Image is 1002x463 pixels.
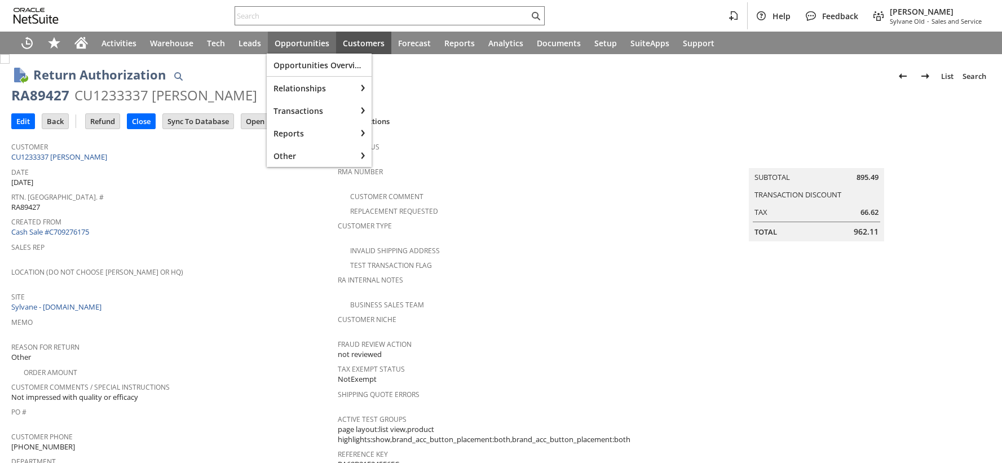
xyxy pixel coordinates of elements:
a: CU1233337 [PERSON_NAME] [11,152,110,162]
a: Cash Sale #C709276175 [11,227,89,237]
a: RA Internal Notes [338,275,403,285]
span: Forecast [398,38,431,48]
svg: Search [529,9,542,23]
a: Total [754,227,777,237]
span: Warehouse [150,38,193,48]
a: Actions [359,116,394,126]
div: Relationships [267,77,356,99]
a: Leads [232,32,268,54]
a: Customer Niche [338,315,396,324]
span: not reviewed [338,349,382,360]
a: Location (Do Not Choose [PERSON_NAME] or HQ) [11,267,183,277]
a: Tax [754,207,767,217]
span: Customers [343,38,385,48]
a: Search [958,67,991,85]
caption: Summary [749,150,884,168]
a: Forecast [391,32,438,54]
a: Business Sales Team [350,300,424,310]
a: Test Transaction Flag [350,261,432,270]
span: Sales and Service [932,17,982,25]
input: Refund [86,114,120,129]
span: Relationships [273,83,349,94]
a: Setup [588,32,624,54]
span: Sylvane Old [890,17,925,25]
span: Other [11,352,31,363]
a: Customer Comments / Special Instructions [11,382,170,392]
a: Replacement Requested [350,206,438,216]
a: Documents [530,32,588,54]
a: Created From [11,217,61,227]
span: NotExempt [338,374,377,385]
span: Help [773,11,791,21]
a: Active Test Groups [338,415,407,424]
span: Feedback [822,11,858,21]
a: Customer Comment [350,192,423,201]
span: [PERSON_NAME] [890,6,982,17]
div: Shortcuts [41,32,68,54]
a: Customer [11,142,48,152]
span: Opportunities Overview [273,60,365,70]
a: Home [68,32,95,54]
a: Activities [95,32,143,54]
input: Open In WMC [241,114,297,129]
a: Recent Records [14,32,41,54]
a: SuiteApps [624,32,676,54]
a: Reference Key [338,449,388,459]
a: Opportunities Overview [267,54,372,76]
span: Activities [101,38,136,48]
a: Shipping Quote Errors [338,390,420,399]
input: Back [42,114,68,129]
span: Documents [537,38,581,48]
span: [PHONE_NUMBER] [11,442,75,452]
a: Memo [11,318,33,327]
div: CU1233337 [PERSON_NAME] [74,86,257,104]
img: Previous [896,69,910,83]
div: Reports [267,122,356,144]
a: Invalid Shipping Address [350,246,440,255]
svg: Shortcuts [47,36,61,50]
span: page layout:list view,product highlights:show,brand_acc_button_placement:both,brand_acc_button_pl... [338,424,659,445]
a: Tax Exempt Status [338,364,405,374]
svg: logo [14,8,59,24]
span: SuiteApps [630,38,669,48]
span: Analytics [488,38,523,48]
div: Other [267,144,356,167]
span: RA89427 [11,202,40,213]
a: Warehouse [143,32,200,54]
a: Date [11,167,29,177]
div: RA89427 [11,86,69,104]
span: Not impressed with quality or efficacy [11,392,138,403]
a: Analytics [482,32,530,54]
svg: Home [74,36,88,50]
a: Site [11,292,25,302]
svg: Recent Records [20,36,34,50]
span: 66.62 [860,207,879,218]
a: Reports [438,32,482,54]
span: Setup [594,38,617,48]
a: RMA Number [338,167,383,177]
span: - [927,17,929,25]
a: Fraud Review Action [338,339,412,349]
span: Tech [207,38,225,48]
a: Sylvane - [DOMAIN_NAME] [11,302,104,312]
a: Order Amount [24,368,77,377]
img: Next [919,69,932,83]
input: Close [127,114,155,129]
a: Opportunities [268,32,336,54]
input: Search [235,9,529,23]
span: 895.49 [857,172,879,183]
img: Quick Find [171,69,185,83]
span: Transactions [273,105,349,116]
input: Sync To Database [163,114,233,129]
h1: Return Authorization [33,65,166,84]
a: Customer Type [338,221,392,231]
span: Opportunities [275,38,329,48]
span: Other [273,151,349,161]
a: Subtotal [754,172,790,182]
a: Customers [336,32,391,54]
span: 962.11 [854,226,879,237]
a: Transaction Discount [754,189,841,200]
a: Reason For Return [11,342,80,352]
a: List [937,67,958,85]
a: Customer Phone [11,432,73,442]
